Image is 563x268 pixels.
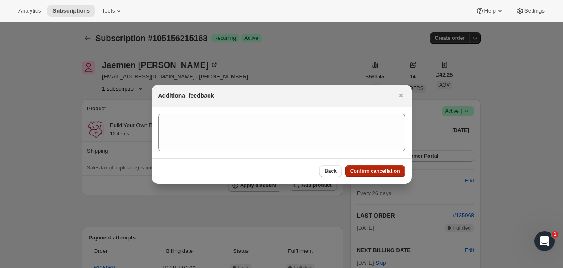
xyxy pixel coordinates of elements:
[102,8,115,14] span: Tools
[158,91,214,100] h2: Additional feedback
[395,90,407,101] button: Close
[534,231,555,251] iframe: Intercom live chat
[484,8,495,14] span: Help
[52,8,90,14] span: Subscriptions
[47,5,95,17] button: Subscriptions
[511,5,550,17] button: Settings
[345,165,405,177] button: Confirm cancellation
[325,168,337,174] span: Back
[524,8,545,14] span: Settings
[97,5,128,17] button: Tools
[319,165,342,177] button: Back
[552,231,558,238] span: 1
[18,8,41,14] span: Analytics
[13,5,46,17] button: Analytics
[350,168,400,174] span: Confirm cancellation
[471,5,509,17] button: Help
